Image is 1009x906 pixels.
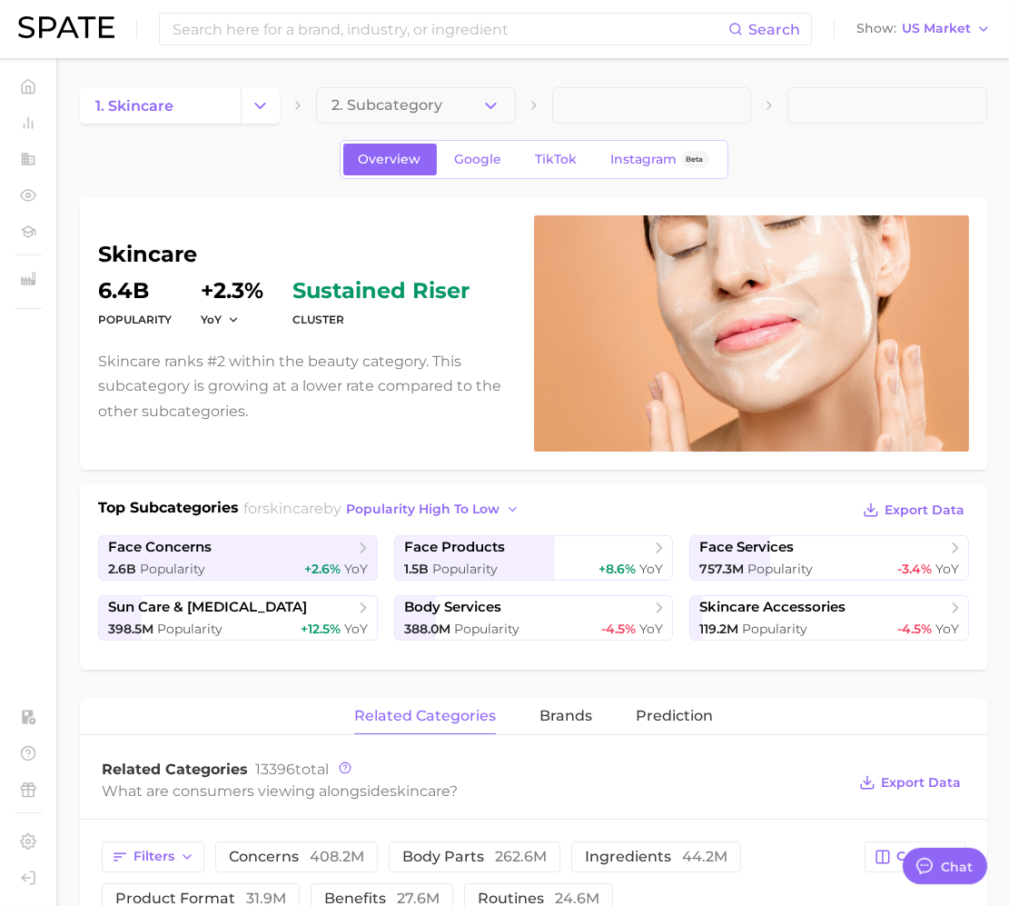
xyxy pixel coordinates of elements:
[140,561,205,577] span: Popularity
[699,621,738,637] span: 119.2m
[585,850,727,864] span: ingredients
[454,621,519,637] span: Popularity
[108,539,212,556] span: face concerns
[292,309,470,331] dt: cluster
[310,848,364,865] span: 408.2m
[15,864,42,891] a: Log out. Currently logged in with e-mail ykkim110@cosrx.co.kr.
[858,497,969,523] button: Export Data
[699,599,846,616] span: skincare accessories
[201,312,240,327] button: YoY
[855,770,965,795] button: Export Data
[102,779,846,803] div: What are consumers viewing alongside ?
[301,621,341,637] span: +12.5%
[639,621,663,637] span: YoY
[201,280,263,302] dd: +2.3%
[404,599,501,616] span: body services
[102,761,248,778] span: Related Categories
[255,761,329,778] span: total
[263,500,324,517] span: skincare
[108,599,307,616] span: sun care & [MEDICAL_DATA]
[902,24,971,34] span: US Market
[865,841,965,872] button: Columns
[344,621,368,637] span: YoY
[520,144,593,175] a: TikTok
[241,87,280,124] button: Change Category
[598,561,636,577] span: +8.6%
[440,144,518,175] a: Google
[611,152,678,167] span: Instagram
[171,14,728,45] input: Search here for a brand, industry, or ingredient
[343,144,437,175] a: Overview
[404,539,505,556] span: face products
[304,561,341,577] span: +2.6%
[699,539,794,556] span: face services
[98,244,512,265] h1: skincare
[201,312,222,327] span: YoY
[95,97,173,114] span: 1. skincare
[316,87,516,124] button: 2. Subcategory
[98,280,172,302] dd: 6.4b
[80,87,241,124] a: 1. skincare
[108,561,136,577] span: 2.6b
[687,152,704,167] span: Beta
[359,152,421,167] span: Overview
[897,561,932,577] span: -3.4%
[742,621,807,637] span: Popularity
[354,708,496,724] span: related categories
[432,561,498,577] span: Popularity
[852,17,995,41] button: ShowUS Market
[98,595,378,641] a: sun care & [MEDICAL_DATA]398.5m Popularity+12.5% YoY
[98,309,172,331] dt: Popularity
[292,280,470,302] span: sustained riser
[881,775,961,791] span: Export Data
[402,850,547,864] span: body parts
[601,621,636,637] span: -4.5%
[344,561,368,577] span: YoY
[639,561,663,577] span: YoY
[596,144,725,175] a: InstagramBeta
[495,848,547,865] span: 262.6m
[157,621,223,637] span: Popularity
[478,891,599,906] span: routines
[331,97,442,114] span: 2. Subcategory
[98,349,512,423] p: Skincare ranks #2 within the beauty category. This subcategory is growing at a lower rate compare...
[699,561,744,577] span: 757.3m
[539,708,592,724] span: brands
[347,502,500,517] span: popularity high to low
[115,891,286,906] span: product format
[342,497,525,522] button: popularity high to low
[134,849,174,864] span: Filters
[229,850,364,864] span: concerns
[255,761,295,778] span: 13396
[897,621,932,637] span: -4.5%
[98,535,378,581] a: face concerns2.6b Popularity+2.6% YoY
[455,152,502,167] span: Google
[636,708,713,724] span: Prediction
[394,595,674,641] a: body services388.0m Popularity-4.5% YoY
[856,24,896,34] span: Show
[108,621,153,637] span: 398.5m
[896,849,955,864] span: Columns
[98,497,239,524] h1: Top Subcategories
[682,848,727,865] span: 44.2m
[324,891,440,906] span: benefits
[689,595,969,641] a: skincare accessories119.2m Popularity-4.5% YoY
[536,152,578,167] span: TikTok
[935,561,959,577] span: YoY
[394,535,674,581] a: face products1.5b Popularity+8.6% YoY
[404,621,450,637] span: 388.0m
[935,621,959,637] span: YoY
[747,561,813,577] span: Popularity
[404,561,429,577] span: 1.5b
[18,16,114,38] img: SPATE
[390,782,450,800] span: skincare
[748,21,800,38] span: Search
[689,535,969,581] a: face services757.3m Popularity-3.4% YoY
[885,503,964,518] span: Export Data
[244,500,525,517] span: for by
[102,841,204,872] button: Filters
